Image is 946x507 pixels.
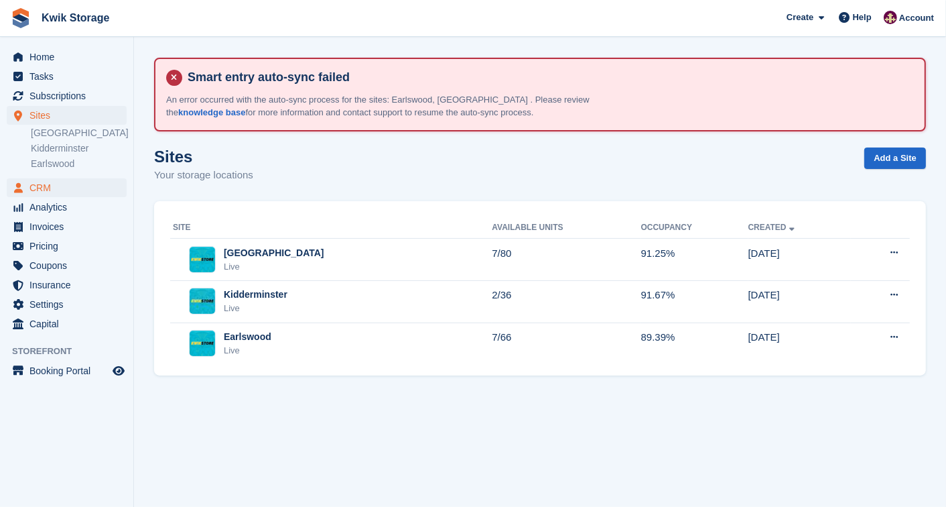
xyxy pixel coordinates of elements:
[166,93,635,119] p: An error occurred with the auto-sync process for the sites: Earlswood, [GEOGRAPHIC_DATA] . Please...
[7,361,127,380] a: menu
[7,315,127,333] a: menu
[7,295,127,314] a: menu
[12,345,133,358] span: Storefront
[178,107,245,117] a: knowledge base
[787,11,813,24] span: Create
[7,178,127,197] a: menu
[224,302,287,315] div: Live
[29,87,110,105] span: Subscriptions
[884,11,897,24] img: ellie tragonette
[190,331,215,356] img: Image of Earlswood site
[7,106,127,125] a: menu
[11,8,31,28] img: stora-icon-8386f47178a22dfd0bd8f6a31ec36ba5ce8667c1dd55bd0f319d3a0aa187defe.svg
[853,11,872,24] span: Help
[7,237,127,256] a: menu
[111,363,127,379] a: Preview store
[36,7,115,29] a: Kwik Storage
[492,323,640,364] td: 7/66
[748,280,851,323] td: [DATE]
[170,217,492,239] th: Site
[224,260,324,274] div: Live
[7,256,127,275] a: menu
[7,48,127,66] a: menu
[31,127,127,139] a: [GEOGRAPHIC_DATA]
[31,158,127,170] a: Earlswood
[29,315,110,333] span: Capital
[748,239,851,281] td: [DATE]
[492,280,640,323] td: 2/36
[7,67,127,86] a: menu
[29,217,110,236] span: Invoices
[748,323,851,364] td: [DATE]
[182,70,914,85] h4: Smart entry auto-sync failed
[641,280,748,323] td: 91.67%
[224,344,271,357] div: Live
[7,217,127,236] a: menu
[641,217,748,239] th: Occupancy
[29,106,110,125] span: Sites
[224,246,324,260] div: [GEOGRAPHIC_DATA]
[29,67,110,86] span: Tasks
[154,148,253,166] h1: Sites
[29,276,110,294] span: Insurance
[7,276,127,294] a: menu
[29,178,110,197] span: CRM
[29,198,110,217] span: Analytics
[154,168,253,183] p: Your storage locations
[29,361,110,380] span: Booking Portal
[31,142,127,155] a: Kidderminster
[224,330,271,344] div: Earlswood
[29,237,110,256] span: Pricing
[492,239,640,281] td: 7/80
[7,87,127,105] a: menu
[641,239,748,281] td: 91.25%
[864,148,926,170] a: Add a Site
[224,288,287,302] div: Kidderminster
[7,198,127,217] a: menu
[29,48,110,66] span: Home
[29,295,110,314] span: Settings
[190,288,215,314] img: Image of Kidderminster site
[748,223,797,232] a: Created
[29,256,110,275] span: Coupons
[190,247,215,272] img: Image of Willenhall site
[641,323,748,364] td: 89.39%
[899,11,934,25] span: Account
[492,217,640,239] th: Available Units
